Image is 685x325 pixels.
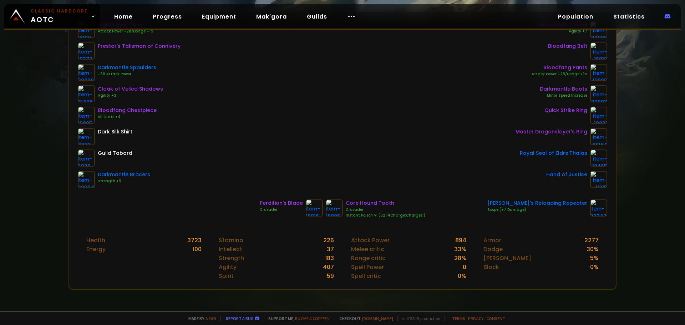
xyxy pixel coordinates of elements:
[468,316,483,321] a: Privacy
[351,236,390,245] div: Attack Power
[452,316,465,321] a: Terms
[458,271,466,280] div: 0 %
[483,254,531,263] div: [PERSON_NAME]
[346,213,425,218] div: Instant Poison VI (32 |4Charge:Charges;)
[608,9,650,24] a: Statistics
[584,236,599,245] div: 2277
[98,29,153,34] div: Attack Power +28/Dodge +1%
[78,42,95,60] img: item-19377
[590,171,607,188] img: item-11815
[219,245,242,254] div: Intellect
[219,236,243,245] div: Stamina
[590,254,599,263] div: 5 %
[552,9,599,24] a: Population
[487,199,587,207] div: [PERSON_NAME]'s Reloading Repeater
[516,128,587,136] div: Master Dragonslayer's Ring
[590,64,607,81] img: item-16909
[327,271,334,280] div: 59
[98,171,150,178] div: Darkmantle Bracers
[78,149,95,167] img: item-5976
[219,254,244,263] div: Strength
[532,71,587,77] div: Attack Power +28/Dodge +1%
[78,171,95,188] img: item-22004
[532,64,587,71] div: Bloodfang Pants
[226,316,254,321] a: Report a bug
[78,85,95,102] img: item-21406
[548,42,587,50] div: Bloodfang Belt
[306,199,323,217] img: item-18816
[78,128,95,145] img: item-4333
[351,271,381,280] div: Spell critic
[454,245,466,254] div: 33 %
[98,93,163,98] div: Agility +3
[326,199,343,217] img: item-18805
[86,236,105,245] div: Health
[193,245,202,254] div: 100
[98,178,150,184] div: Strength +9
[4,4,100,29] a: Classic HardcoreAOTC
[147,9,188,24] a: Progress
[205,316,216,321] a: a fan
[98,42,181,50] div: Prestor's Talisman of Connivery
[486,316,505,321] a: Consent
[455,236,466,245] div: 894
[325,254,334,263] div: 183
[78,107,95,124] img: item-16905
[98,149,132,157] div: Guild Tabard
[487,207,587,213] div: Scope (+7 Damage)
[323,236,334,245] div: 226
[86,245,106,254] div: Energy
[98,85,163,93] div: Cloak of Veiled Shadows
[98,64,156,71] div: Darkmantle Spaulders
[260,207,303,213] div: Crusader
[540,85,587,93] div: Darkmantle Boots
[98,114,157,120] div: All Stats +4
[590,199,607,217] img: item-22347
[351,263,384,271] div: Spell Power
[590,149,607,167] img: item-18465
[187,236,202,245] div: 3723
[335,316,393,321] span: Checkout
[397,316,440,321] span: v. d752d5 - production
[540,93,587,98] div: Minor Speed Increase
[219,263,237,271] div: Agility
[544,107,587,114] div: Quick Strike Ring
[78,64,95,81] img: item-22008
[219,271,234,280] div: Spirit
[196,9,242,24] a: Equipment
[590,42,607,60] img: item-16910
[590,85,607,102] img: item-22003
[31,8,88,25] span: AOTC
[327,245,334,254] div: 37
[323,263,334,271] div: 407
[250,9,293,24] a: Mak'gora
[463,263,466,271] div: 0
[351,245,384,254] div: Melee critic
[546,171,587,178] div: Hand of Justice
[98,128,132,136] div: Dark Silk Shirt
[520,149,587,157] div: Royal Seal of Eldre'Thalas
[108,9,138,24] a: Home
[454,254,466,263] div: 28 %
[346,207,425,213] div: Crusader
[351,254,386,263] div: Range critic
[295,316,330,321] a: Buy me a coffee
[587,245,599,254] div: 30 %
[31,8,88,14] small: Classic Hardcore
[590,263,599,271] div: 0 %
[483,263,499,271] div: Block
[184,316,216,321] span: Made by
[483,236,501,245] div: Armor
[98,71,156,77] div: +30 Attack Power
[483,245,503,254] div: Dodge
[301,9,333,24] a: Guilds
[537,29,587,34] div: Agility +7
[362,316,393,321] a: [DOMAIN_NAME]
[590,128,607,145] img: item-19384
[264,316,330,321] span: Support me,
[260,199,303,207] div: Perdition's Blade
[98,107,157,114] div: Bloodfang Chestpiece
[590,107,607,124] img: item-18821
[346,199,425,207] div: Core Hound Tooth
